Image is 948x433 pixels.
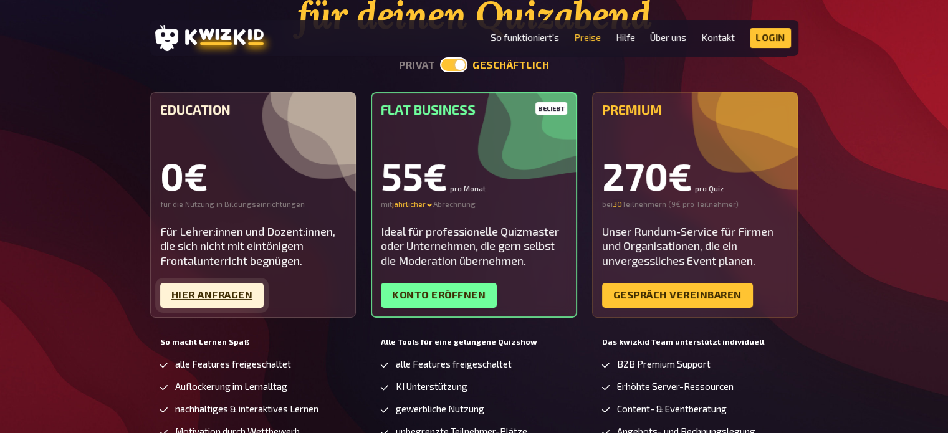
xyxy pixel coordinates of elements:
[695,184,724,192] small: pro Quiz
[381,102,567,117] h5: Flat Business
[450,184,486,192] small: pro Monat
[602,199,788,209] div: bei Teilnehmern ( 9€ pro Teilnehmer )
[175,359,291,369] span: alle Features freigeschaltet
[750,28,791,48] a: Login
[602,283,753,308] a: Gespräch vereinbaren
[175,381,287,392] span: Auflockerung im Lernalltag
[602,224,788,268] div: Unser Rundum-Service für Firmen und Organisationen, die ein unvergessliches Event planen.
[491,32,559,43] a: So funktioniert's
[701,32,735,43] a: Kontakt
[175,404,318,414] span: nachhaltiges & interaktives Lernen
[160,157,347,194] div: 0€
[399,59,435,71] button: privat
[381,199,567,209] div: mit Abrechnung
[616,32,635,43] a: Hilfe
[381,338,567,346] h5: Alle Tools für eine gelungene Quizshow
[160,224,347,268] div: Für Lehrer:innen und Dozent:innen, die sich nicht mit eintönigem Frontalunterricht begnügen.
[613,199,622,209] input: 0
[160,199,347,209] div: für die Nutzung in Bildungseinrichtungen
[617,404,727,414] span: Content- & Eventberatung
[602,102,788,117] h5: Premium
[650,32,686,43] a: Über uns
[381,283,497,308] a: Konto eröffnen
[392,199,433,209] div: jährlicher
[617,381,734,392] span: Erhöhte Server-Ressourcen
[381,224,567,268] div: Ideal für professionelle Quizmaster oder Unternehmen, die gern selbst die Moderation übernehmen.
[396,359,512,369] span: alle Features freigeschaltet
[381,157,567,194] div: 55€
[160,283,264,308] a: Hier Anfragen
[472,59,549,71] button: geschäftlich
[617,359,711,369] span: B2B Premium Support
[396,404,484,414] span: gewerbliche Nutzung
[602,157,788,194] div: 270€
[396,381,467,392] span: KI Unterstützung
[160,338,347,346] h5: So macht Lernen Spaß
[160,102,347,117] h5: Education
[574,32,601,43] a: Preise
[602,338,788,346] h5: Das kwizkid Team unterstützt individuell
